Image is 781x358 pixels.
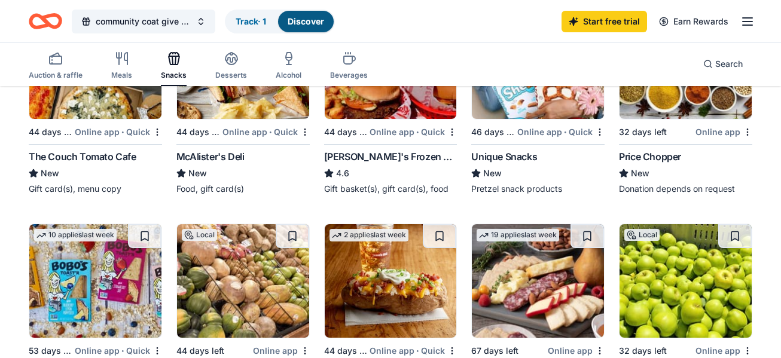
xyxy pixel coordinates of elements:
div: The Couch Tomato Cafe [29,149,136,164]
a: Earn Rewards [652,11,736,32]
div: [PERSON_NAME]'s Frozen Custard & Steakburgers [324,149,457,164]
div: 44 days left [176,344,224,358]
div: Snacks [161,71,187,80]
button: Meals [111,47,132,86]
span: • [417,127,420,137]
div: 44 days left [324,125,368,139]
div: Online app Quick [222,124,310,139]
div: 10 applies last week [34,229,117,241]
div: Online app Quick [517,124,605,139]
div: Online app Quick [75,124,162,139]
div: Online app [548,343,605,358]
span: Search [715,57,743,71]
span: • [121,346,124,356]
div: Unique Snacks [471,149,537,164]
img: Image for Soergel Orchards [620,224,752,338]
img: Image for Brown's Chef's Market [177,224,309,338]
span: 4.6 [336,166,349,180]
a: Track· 1 [236,16,266,26]
div: 32 days left [619,344,667,358]
div: Online app [695,343,752,358]
div: Gift card(s), menu copy [29,183,162,195]
button: community coat give away [72,10,215,33]
div: Meals [111,71,132,80]
div: Online app Quick [75,343,162,358]
div: Food, gift card(s) [176,183,310,195]
div: 32 days left [619,125,667,139]
div: McAlister's Deli [176,149,245,164]
img: Image for Bobo's Bakery [29,224,161,338]
div: Alcohol [276,71,301,80]
div: Online app [695,124,752,139]
div: Gift basket(s), gift card(s), food [324,183,457,195]
div: Local [624,229,660,241]
button: Beverages [330,47,368,86]
button: Alcohol [276,47,301,86]
button: Snacks [161,47,187,86]
div: Beverages [330,71,368,80]
div: 44 days left [29,125,72,139]
div: 19 applies last week [477,229,559,241]
button: Desserts [215,47,247,86]
div: Local [182,229,217,241]
a: Start free trial [562,11,647,32]
div: 46 days left [471,125,515,139]
div: 53 days left [29,344,72,358]
div: 44 days left [176,125,220,139]
span: community coat give away [96,14,191,29]
div: 2 applies last week [330,229,408,241]
img: Image for Jason's Deli [325,224,457,338]
span: New [188,166,207,180]
a: Image for The Couch Tomato CafeLocal44 days leftOnline app•QuickThe Couch Tomato CafeNewGift card... [29,5,162,195]
a: Image for McAlister's Deli1 applylast week44 days leftOnline app•QuickMcAlister's DeliNewFood, gi... [176,5,310,195]
span: New [631,166,649,180]
div: Online app Quick [370,124,457,139]
span: • [121,127,124,137]
div: Auction & raffle [29,71,83,80]
a: Home [29,7,62,35]
span: • [269,127,272,137]
button: Auction & raffle [29,47,83,86]
div: Online app [253,343,310,358]
span: New [41,166,59,180]
div: Online app Quick [370,343,457,358]
div: Donation depends on request [619,183,752,195]
a: Image for Freddy's Frozen Custard & Steakburgers9 applieslast week44 days leftOnline app•Quick[PE... [324,5,457,195]
span: • [417,346,420,356]
span: • [564,127,567,137]
span: New [483,166,502,180]
div: Desserts [215,71,247,80]
div: 44 days left [324,344,368,358]
button: Search [694,52,752,76]
img: Image for Gourmet Gift Baskets [472,224,604,338]
a: Image for Unique SnacksLocal46 days leftOnline app•QuickUnique SnacksNewPretzel snack products [471,5,605,195]
div: Price Chopper [619,149,681,164]
button: Track· 1Discover [225,10,335,33]
a: Image for Price Chopper32 days leftOnline appPrice ChopperNewDonation depends on request [619,5,752,195]
div: Pretzel snack products [471,183,605,195]
div: 67 days left [471,344,518,358]
a: Discover [288,16,324,26]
